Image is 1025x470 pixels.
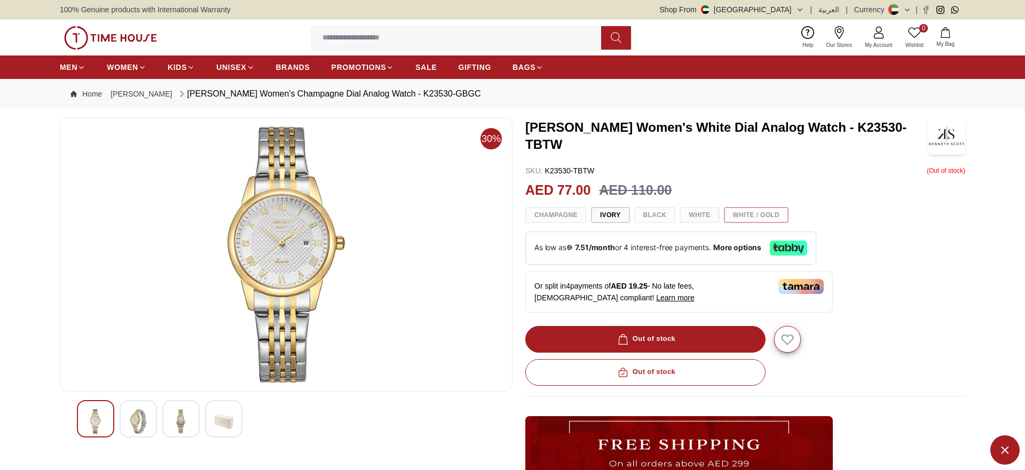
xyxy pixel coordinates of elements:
span: SALE [415,62,437,73]
a: PROMOTIONS [332,58,395,77]
span: Wishlist [901,41,928,49]
a: BAGS [512,58,543,77]
span: MEN [60,62,77,73]
img: Kenneth Scott Women's Champagne Dial Analog Watch - K23530-GBGC [86,409,105,434]
span: Help [798,41,818,49]
span: KIDS [168,62,187,73]
img: Kenneth Scott Women's Champagne Dial Analog Watch - K23530-GBGC [129,409,148,434]
a: Instagram [936,6,944,14]
img: Kenneth Scott Women's Champagne Dial Analog Watch - K23530-GBGC [69,126,503,383]
nav: Breadcrumb [60,79,965,109]
span: My Bag [932,40,959,48]
button: Shop From[GEOGRAPHIC_DATA] [660,4,804,15]
a: Facebook [922,6,930,14]
span: BRANDS [276,62,310,73]
a: GIFTING [458,58,491,77]
a: [PERSON_NAME] [111,89,172,99]
span: BAGS [512,62,535,73]
a: UNISEX [216,58,254,77]
span: Learn more [656,293,695,302]
span: 30% [480,128,502,149]
span: WOMEN [107,62,138,73]
span: AED 19.25 [611,282,647,290]
h3: [PERSON_NAME] Women's White Dial Analog Watch - K23530-TBTW [525,119,928,153]
button: My Bag [930,25,961,50]
div: Currency [854,4,889,15]
span: Minimize live chat window [990,435,1020,465]
span: SKU : [525,166,543,175]
span: 0 [919,24,928,33]
span: | [810,4,813,15]
a: Help [796,24,820,51]
img: United Arab Emirates [701,5,709,14]
div: [PERSON_NAME] Women's Champagne Dial Analog Watch - K23530-GBGC [177,87,481,100]
img: Kenneth Scott Women's Champagne Dial Analog Watch - K23530-GBGC [171,409,191,434]
span: | [846,4,848,15]
span: PROMOTIONS [332,62,387,73]
h3: AED 110.00 [599,180,672,201]
span: 100% Genuine products with International Warranty [60,4,231,15]
h2: AED 77.00 [525,180,590,201]
div: Chat Widget [990,435,1020,465]
a: BRANDS [276,58,310,77]
img: Tamara [778,279,824,294]
iframe: SalesIQ Chat Window [809,101,1022,430]
span: Our Stores [822,41,856,49]
a: MEN [60,58,85,77]
span: UNISEX [216,62,246,73]
a: WOMEN [107,58,146,77]
span: GIFTING [458,62,491,73]
a: Whatsapp [951,6,959,14]
a: 0Wishlist [899,24,930,51]
a: Our Stores [820,24,858,51]
button: Ivory [591,207,630,223]
span: My Account [861,41,897,49]
a: KIDS [168,58,195,77]
p: K23530-TBTW [525,165,594,176]
button: العربية [818,4,839,15]
a: SALE [415,58,437,77]
img: ... [64,26,157,50]
span: | [916,4,918,15]
div: Or split in 4 payments of - No late fees, [DEMOGRAPHIC_DATA] compliant! [525,271,833,313]
img: Kenneth Scott Women's Champagne Dial Analog Watch - K23530-GBGC [214,409,233,434]
a: Home [70,89,102,99]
